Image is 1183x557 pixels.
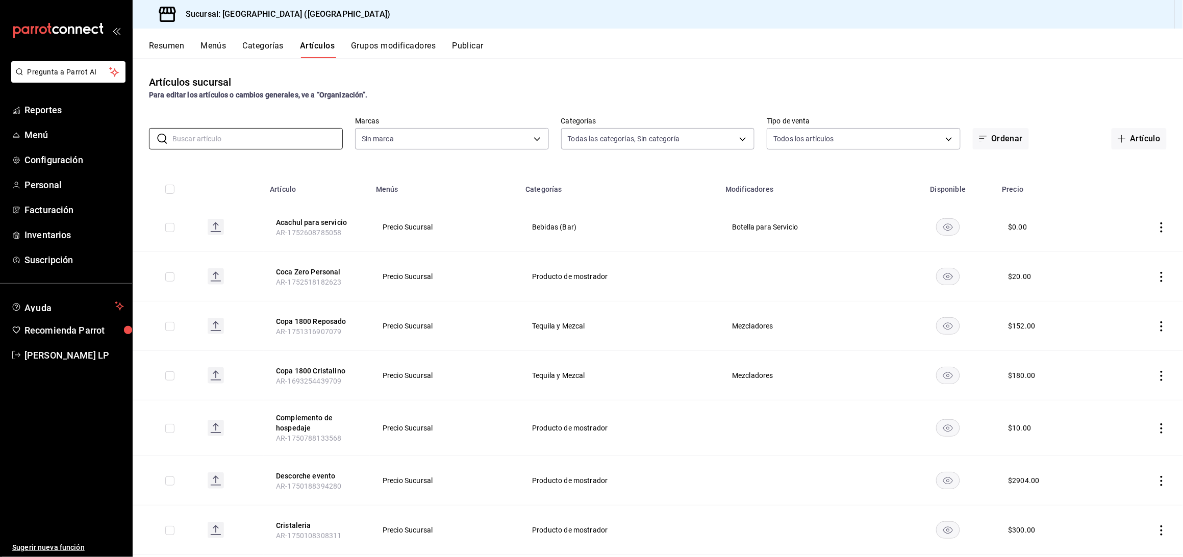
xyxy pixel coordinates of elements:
div: $ 300.00 [1009,525,1036,535]
th: Menús [370,170,519,202]
span: [PERSON_NAME] LP [24,348,124,362]
span: Producto de mostrador [532,526,707,534]
span: Precio Sucursal [383,372,507,379]
button: availability-product [936,472,960,489]
label: Marcas [355,118,549,125]
span: Tequila y Mezcal [532,322,707,330]
button: edit-product-location [276,471,358,481]
th: Precio [996,170,1106,202]
span: Facturación [24,203,124,217]
span: Suscripción [24,253,124,267]
button: actions [1156,476,1167,486]
button: edit-product-location [276,413,358,433]
label: Tipo de venta [767,118,961,125]
span: Ayuda [24,300,111,312]
button: actions [1156,371,1167,381]
div: $ 152.00 [1009,321,1036,331]
span: Reportes [24,103,124,117]
span: Producto de mostrador [532,477,707,484]
button: availability-product [936,521,960,539]
a: Pregunta a Parrot AI [7,74,125,85]
span: Mezcladores [732,322,887,330]
div: $ 10.00 [1009,423,1031,433]
button: edit-product-location [276,316,358,326]
span: Sugerir nueva función [12,542,124,553]
span: Precio Sucursal [383,424,507,432]
span: Todos los artículos [773,134,834,144]
span: Todas las categorías, Sin categoría [568,134,680,144]
span: Producto de mostrador [532,424,707,432]
button: availability-product [936,367,960,384]
span: Mezcladores [732,372,887,379]
button: Menús [200,41,226,58]
th: Artículo [264,170,370,202]
div: Artículos sucursal [149,74,231,90]
span: AR-1693254439709 [276,377,341,385]
span: Tequila y Mezcal [532,372,707,379]
button: edit-product-location [276,217,358,227]
span: Precio Sucursal [383,273,507,280]
h3: Sucursal: [GEOGRAPHIC_DATA] ([GEOGRAPHIC_DATA]) [178,8,390,20]
button: Ordenar [973,128,1029,149]
button: actions [1156,222,1167,233]
button: Artículo [1112,128,1167,149]
div: $ 2904.00 [1009,475,1040,486]
button: Resumen [149,41,184,58]
button: actions [1156,423,1167,434]
button: open_drawer_menu [112,27,120,35]
span: AR-1751316907079 [276,327,341,336]
span: Botella para Servicio [732,223,887,231]
span: Pregunta a Parrot AI [28,67,110,78]
span: AR-1752518182623 [276,278,341,286]
button: Artículos [300,41,335,58]
button: availability-product [936,218,960,236]
button: Categorías [243,41,284,58]
span: Configuración [24,153,124,167]
button: actions [1156,272,1167,282]
button: availability-product [936,268,960,285]
span: Sin marca [362,134,394,144]
span: Personal [24,178,124,192]
button: edit-product-location [276,267,358,277]
div: $ 0.00 [1009,222,1027,232]
span: Precio Sucursal [383,223,507,231]
button: edit-product-location [276,366,358,376]
strong: Para editar los artículos o cambios generales, ve a “Organización”. [149,91,368,99]
th: Disponible [900,170,996,202]
button: Grupos modificadores [351,41,436,58]
button: availability-product [936,317,960,335]
span: Recomienda Parrot [24,323,124,337]
span: Bebidas (Bar) [532,223,707,231]
label: Categorías [561,118,755,125]
span: AR-1750188394280 [276,482,341,490]
div: $ 180.00 [1009,370,1036,381]
div: navigation tabs [149,41,1183,58]
span: Menú [24,128,124,142]
button: availability-product [936,419,960,437]
button: Publicar [452,41,484,58]
div: $ 20.00 [1009,271,1031,282]
span: Inventarios [24,228,124,242]
button: actions [1156,321,1167,332]
span: Producto de mostrador [532,273,707,280]
button: Pregunta a Parrot AI [11,61,125,83]
th: Categorías [519,170,719,202]
span: Precio Sucursal [383,526,507,534]
span: AR-1752608785058 [276,229,341,237]
span: AR-1750788133568 [276,434,341,442]
button: edit-product-location [276,520,358,530]
button: actions [1156,525,1167,536]
th: Modificadores [719,170,900,202]
input: Buscar artículo [172,129,343,149]
span: Precio Sucursal [383,322,507,330]
span: Precio Sucursal [383,477,507,484]
span: AR-1750108308311 [276,531,341,540]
